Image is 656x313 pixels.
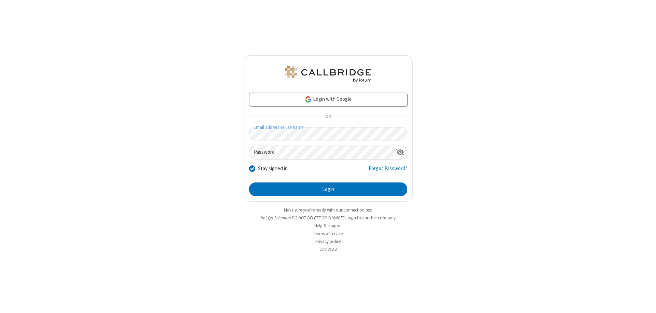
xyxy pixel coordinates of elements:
img: google-icon.png [304,96,312,103]
button: Login to another company [345,215,396,221]
a: Forgot Password? [369,165,407,178]
button: Login [249,182,407,196]
label: Stay signed in [258,165,288,173]
img: QA Selenium DO NOT DELETE OR CHANGE [284,66,372,82]
a: Make sure you're ready with our connection test [284,207,372,213]
li: v2.6.353.2 [244,246,413,253]
iframe: Chat [639,295,651,308]
span: OR [323,112,333,122]
a: Login with Google [249,93,407,106]
a: Help & support [314,223,342,229]
li: Not QA Selenium DO NOT DELETE OR CHANGE? [244,215,413,221]
input: Password [249,146,394,159]
input: Email address or username [249,127,407,140]
div: Show password [394,146,407,159]
a: Terms of service [314,231,343,236]
a: Privacy policy [315,239,341,244]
